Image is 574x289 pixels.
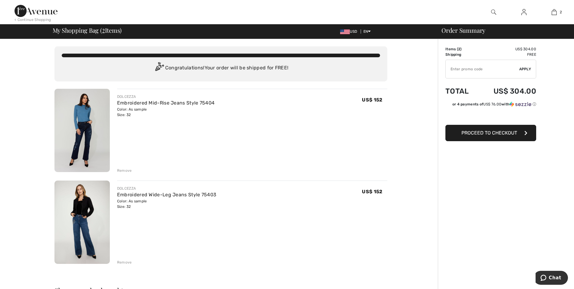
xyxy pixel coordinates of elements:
img: Embroidered Wide-Leg Jeans Style 75403 [54,181,110,264]
span: My Shopping Bag ( Items) [53,27,122,33]
img: My Bag [552,8,557,16]
button: Proceed to Checkout [445,125,536,141]
div: or 4 payments ofUS$ 76.00withSezzle Click to learn more about Sezzle [445,101,536,109]
div: Color: As sample Size: 32 [117,107,215,118]
div: Color: As sample Size: 32 [117,198,216,209]
span: 2 [458,47,460,51]
a: Embroidered Mid-Rise Jeans Style 75404 [117,100,215,106]
div: DOLCEZZA [117,94,215,99]
div: < Continue Shopping [15,17,51,22]
span: 2 [102,26,105,34]
div: Congratulations! Your order will be shipped for FREE! [62,62,380,74]
img: Congratulation2.svg [153,62,165,74]
a: Sign In [517,8,531,16]
iframe: Opens a widget where you can chat to one of our agents [536,271,568,286]
td: US$ 304.00 [477,46,536,52]
td: US$ 304.00 [477,81,536,101]
span: US$ 152 [362,97,382,103]
img: Embroidered Mid-Rise Jeans Style 75404 [54,89,110,172]
span: USD [340,29,359,34]
a: 2 [539,8,569,16]
td: Items ( ) [445,46,477,52]
img: US Dollar [340,29,350,34]
img: 1ère Avenue [15,5,57,17]
iframe: PayPal-paypal [445,109,536,123]
td: Shipping [445,52,477,57]
span: EN [363,29,371,34]
span: Proceed to Checkout [461,130,517,136]
img: search the website [491,8,496,16]
td: Total [445,81,477,101]
img: My Info [521,8,526,16]
input: Promo code [446,60,519,78]
span: 2 [560,9,562,15]
div: DOLCEZZA [117,186,216,191]
div: Remove [117,260,132,265]
img: Sezzle [510,101,531,107]
div: Remove [117,168,132,173]
span: US$ 152 [362,189,382,194]
td: Free [477,52,536,57]
span: US$ 76.00 [483,102,501,106]
div: Order Summary [434,27,570,33]
a: Embroidered Wide-Leg Jeans Style 75403 [117,192,216,198]
span: Apply [519,66,531,72]
div: or 4 payments of with [452,101,536,107]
